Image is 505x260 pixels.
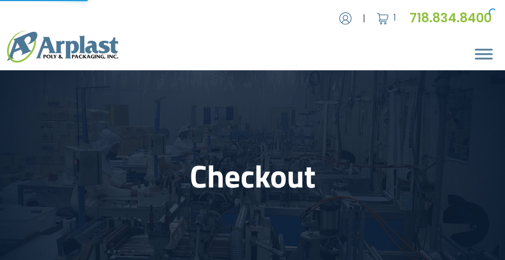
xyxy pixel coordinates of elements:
[475,49,493,59] button: Menu
[410,9,492,27] a: 718.834.8400
[7,31,118,62] img: logo
[59,157,447,195] h1: Checkout
[363,12,365,25] span: |
[393,11,396,24] span: 1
